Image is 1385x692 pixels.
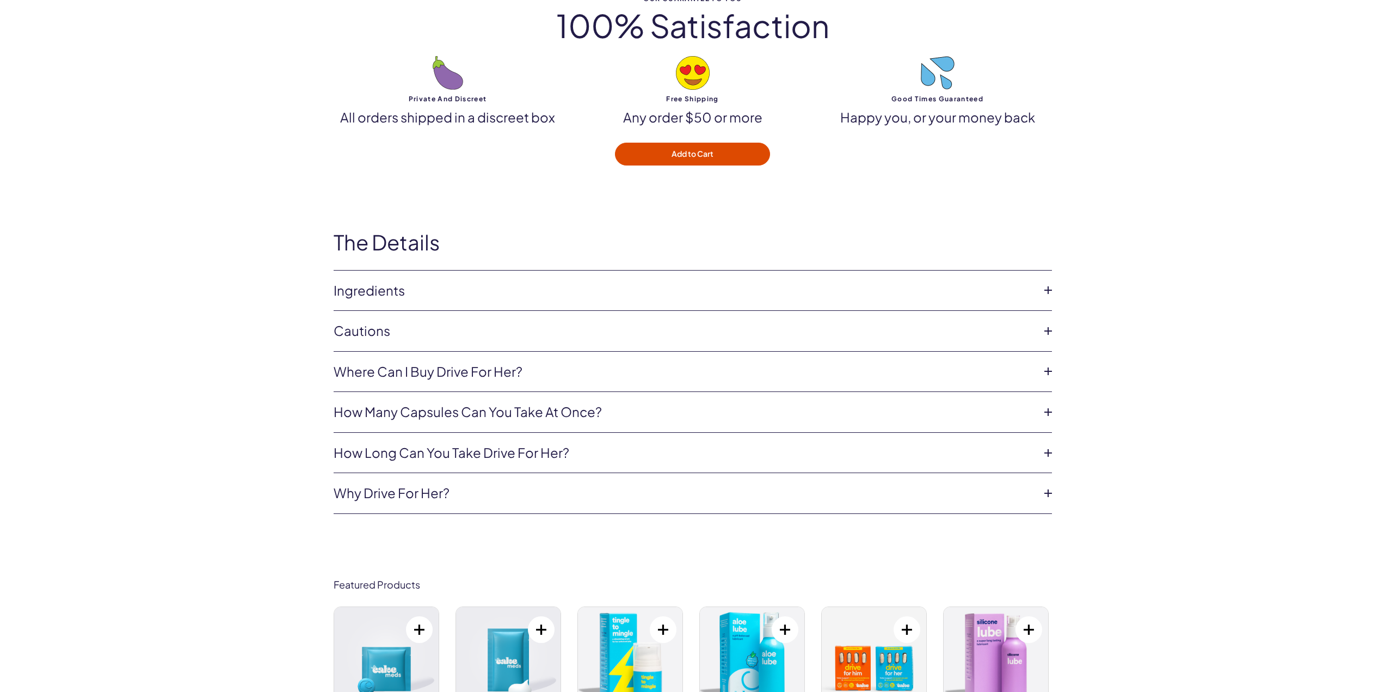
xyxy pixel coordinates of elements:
[578,108,807,127] p: Any order $50 or more
[334,281,1035,300] a: Ingredients
[334,95,562,102] strong: Private and discreet
[334,444,1035,462] a: How long can you take Drive For Her?
[823,95,1052,102] strong: Good Times Guaranteed
[615,143,770,166] button: Add to Cart
[334,108,562,127] p: All orders shipped in a discreet box
[334,363,1035,381] a: Where can I buy Drive for Her?
[578,95,807,102] strong: Free Shipping
[920,56,955,90] img: droplets emoji
[334,231,1052,254] h2: The Details
[334,8,1052,43] h2: 100% Satisfaction
[433,56,463,90] img: eggplant emoji
[675,56,710,90] img: heart-eyes emoji
[823,108,1052,127] p: Happy you, or your money back
[334,403,1035,421] a: How many capsules can you take at once?
[334,322,1035,340] a: Cautions
[334,484,1035,503] a: Why Drive For Her?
